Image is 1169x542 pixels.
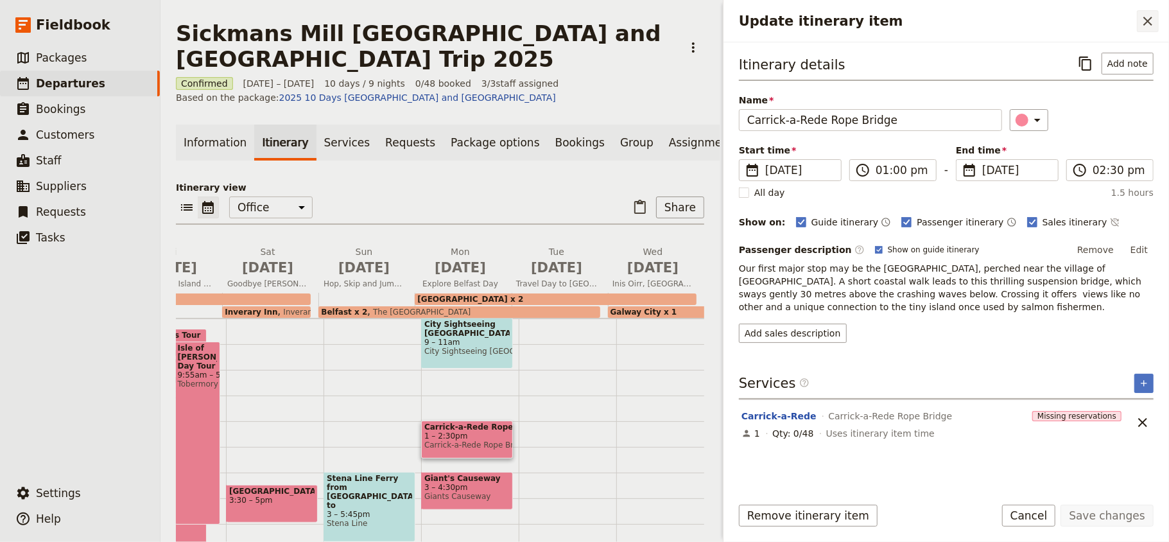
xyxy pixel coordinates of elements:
[367,308,471,317] span: The [GEOGRAPHIC_DATA]
[612,245,693,277] h2: Wed
[888,245,980,255] span: Show on guide itinerary
[222,245,318,293] button: Sat [DATE]Goodbye [PERSON_NAME], Hello Inveraray
[828,410,952,423] span: Carrick-a-Rede Rope Bridge
[612,125,661,161] a: Group
[855,162,870,178] span: ​
[799,378,810,393] span: ​
[36,103,85,116] span: Bookings
[826,427,935,440] span: Uses itinerary item time
[1132,412,1154,433] span: Unlink service
[741,410,817,423] button: Edit this service option
[324,77,405,90] span: 10 days / 9 nights
[1032,411,1121,421] span: Missing reservations
[415,245,511,293] button: Mon [DATE]Explore Belfast Day
[739,374,810,393] h3: Services
[739,243,865,256] label: Passenger description
[739,12,1137,31] h2: Update itinerary item
[424,441,510,450] span: Carrick-a-Rede Rope Bridge
[1061,505,1154,527] button: Save changes
[516,258,597,277] span: [DATE]
[318,245,415,293] button: Sun [DATE]Hop, Skip and Jump Over the Irish Sea to [GEOGRAPHIC_DATA] - Slán [GEOGRAPHIC_DATA]!
[1111,186,1154,199] span: 1.5 hours
[176,181,704,194] p: Itinerary view
[327,474,412,510] span: Stena Line Ferry from [GEOGRAPHIC_DATA] to [GEOGRAPHIC_DATA]
[176,91,556,104] span: Based on the package:
[424,432,510,441] span: 1 – 2:30pm
[1102,53,1154,74] button: Add note
[318,306,600,318] div: Belfast x 2The [GEOGRAPHIC_DATA]
[1072,162,1087,178] span: ​
[876,162,928,178] input: ​
[656,197,704,218] button: Share
[377,125,443,161] a: Requests
[1134,374,1154,393] button: Add service inclusion
[511,279,602,289] span: Travel Day to [GEOGRAPHIC_DATA]
[176,197,198,218] button: List view
[610,308,677,317] span: Galway City x 1
[811,216,879,229] span: Guide itinerary
[661,125,741,161] a: Assignment
[1093,162,1145,178] input: ​
[1110,214,1120,230] button: Time not shown on sales itinerary
[424,423,510,432] span: Carrick-a-Rede Rope Bridge
[944,162,948,181] span: -
[424,483,510,492] span: 3 – 4:30pm
[36,51,87,64] span: Packages
[176,77,233,90] span: Confirmed
[227,245,308,277] h2: Sat
[324,472,415,542] div: Stena Line Ferry from [GEOGRAPHIC_DATA] to [GEOGRAPHIC_DATA]3 – 5:45pmStena Line
[548,125,612,161] a: Bookings
[178,380,218,389] span: Tobermory Distillery, Scriob [GEOGRAPHIC_DATA]
[222,279,313,289] span: Goodbye [PERSON_NAME], Hello Inveraray
[1043,216,1107,229] span: Sales itinerary
[327,519,412,528] span: Stena Line
[1002,505,1056,527] button: Cancel
[229,487,315,496] span: [GEOGRAPHIC_DATA]
[36,128,94,141] span: Customers
[1125,240,1154,259] button: Edit
[917,216,1003,229] span: Passenger itinerary
[607,245,704,293] button: Wed [DATE]Inis Oirr, [GEOGRAPHIC_DATA] - [GEOGRAPHIC_DATA] the best place on earth
[481,77,559,90] span: 3 / 3 staff assigned
[739,263,1145,312] span: Our first major stop may be the [GEOGRAPHIC_DATA], perched near the village of [GEOGRAPHIC_DATA]....
[854,245,865,255] span: ​
[739,109,1002,131] input: Name
[1075,53,1096,74] button: Copy itinerary item
[424,492,510,501] span: Giants Causeway
[799,378,810,388] span: ​
[225,308,277,317] span: Inverary Inn
[36,154,62,167] span: Staff
[178,371,218,380] span: 9:55am – 5:05pm
[36,15,110,35] span: Fieldbook
[765,162,833,178] span: [DATE]
[629,197,651,218] button: Paste itinerary item
[424,338,510,347] span: 9 – 11am
[324,258,404,277] span: [DATE]
[254,125,316,161] a: Itinerary
[1017,112,1045,128] div: ​
[607,279,698,289] span: Inis Oirr, [GEOGRAPHIC_DATA] - [GEOGRAPHIC_DATA] the best place on earth
[1007,214,1017,230] button: Time shown on passenger itinerary
[608,306,793,318] div: Galway City x 1
[420,245,501,277] h2: Mon
[175,342,221,525] div: Isle of [PERSON_NAME] Day Tour9:55am – 5:05pmTobermory Distillery, Scriob [GEOGRAPHIC_DATA]
[327,510,412,519] span: 3 – 5:45pm
[229,496,315,505] span: 3:30 – 5pm
[278,308,330,317] span: Inverary Inn
[421,421,513,459] div: Carrick-a-Rede Rope Bridge1 – 2:30pmCarrick-a-Rede Rope Bridge
[415,279,506,289] span: Explore Belfast Day
[176,21,675,72] h1: Sickmans Mill [GEOGRAPHIC_DATA] and [GEOGRAPHIC_DATA] Trip 2025
[198,197,219,218] button: Calendar view
[881,214,891,230] button: Time shown on guide itinerary
[36,487,81,500] span: Settings
[243,77,315,90] span: [DATE] – [DATE]
[321,308,367,317] span: Belfast x 2
[176,125,254,161] a: Information
[178,344,218,371] span: Isle of [PERSON_NAME] Day Tour
[739,144,842,157] span: Start time
[424,474,510,483] span: Giant's Causeway
[682,37,704,58] button: Actions
[421,318,513,369] div: City Sightseeing [GEOGRAPHIC_DATA]9 – 11amCity Sightseeing [GEOGRAPHIC_DATA]
[739,324,847,343] button: Add sales description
